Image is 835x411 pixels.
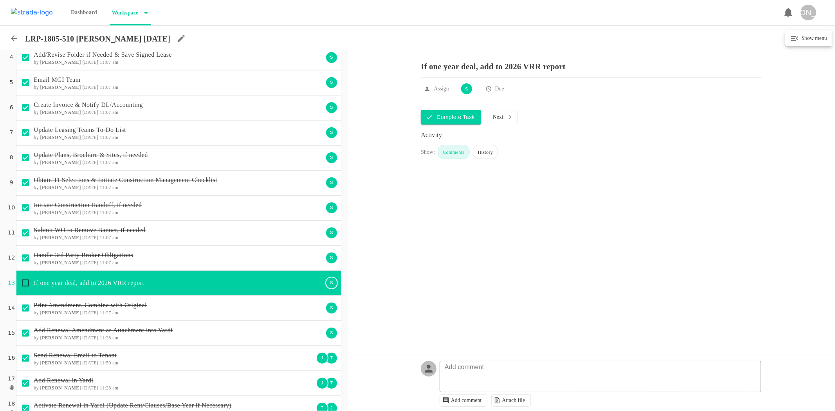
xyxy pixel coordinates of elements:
[69,5,99,20] p: Dashboard
[421,110,481,124] button: Complete Task
[316,352,328,364] div: J
[34,310,323,315] h6: by [DATE] 11:27 am
[438,145,469,159] div: Comments
[502,397,525,404] p: Attach file
[34,235,323,240] h6: by [DATE] 11:07 am
[25,34,170,43] p: LRP-1805-510 [PERSON_NAME] [DATE]
[451,397,482,404] p: Add comment
[34,85,323,90] h6: by [DATE] 11:07 am
[40,160,81,165] b: [PERSON_NAME]
[8,329,15,337] p: 15
[34,326,323,335] p: Add Renewal Amendment as Attachment into Yardi
[325,51,338,64] div: S
[10,103,13,112] p: 6
[34,59,323,65] h6: by [DATE] 11:07 am
[34,160,323,165] h6: by [DATE] 11:07 am
[460,83,473,95] div: S
[8,254,15,262] p: 12
[434,85,449,93] p: Assign
[40,385,81,391] b: [PERSON_NAME]
[8,204,15,212] p: 10
[473,145,498,159] div: History
[34,251,323,260] p: Handle 3rd Party Broker Obligations
[8,400,15,408] p: 18
[40,135,81,140] b: [PERSON_NAME]
[421,56,762,71] p: If one year deal, add to 2026 VRR report
[34,210,323,215] h6: by [DATE] 11:07 am
[40,59,81,65] b: [PERSON_NAME]
[34,278,323,288] p: If one year deal, add to 2026 VRR report
[799,34,827,43] h6: Show menu
[495,85,504,93] p: Due
[34,260,323,265] h6: by [DATE] 11:07 am
[34,185,323,190] h6: by [DATE] 11:07 am
[8,304,15,312] p: 14
[801,5,816,20] div: [PERSON_NAME]
[34,75,323,85] p: Email MGI Team
[325,277,338,289] div: S
[40,210,81,215] b: [PERSON_NAME]
[40,260,81,265] b: [PERSON_NAME]
[325,252,338,264] div: S
[34,125,323,135] p: Update Leasing Teams To-Do List
[34,200,323,210] p: Initiate Construction Handoff, if needed
[8,229,15,237] p: 11
[8,375,15,383] p: 17
[421,130,762,140] div: Activity
[325,177,338,189] div: S
[325,327,338,339] div: S
[441,362,488,372] p: Add comment
[325,101,338,114] div: S
[325,151,338,164] div: S
[325,76,338,89] div: S
[34,376,314,385] p: Add Renewal in Yardi
[34,110,323,115] h6: by [DATE] 11:07 am
[10,178,13,187] p: 9
[40,110,81,115] b: [PERSON_NAME]
[8,354,15,362] p: 16
[110,5,139,21] p: Workspace
[34,150,323,160] p: Update Plans, Brochure & Sites, if needed
[34,225,323,235] p: Submit WO to Remove Banner, if needed
[325,202,338,214] div: S
[797,2,819,23] button: [PERSON_NAME]
[40,235,81,240] b: [PERSON_NAME]
[11,8,53,17] img: strada-logo
[34,335,323,341] h6: by [DATE] 11:28 am
[34,351,314,360] p: Send Renewal Email to Tenant
[10,78,13,87] p: 5
[34,50,323,59] p: Add/Revise Folder if Needed & Save Signed Lease
[8,279,15,287] p: 13
[40,335,81,341] b: [PERSON_NAME]
[34,360,314,366] h6: by [DATE] 11:50 am
[34,385,314,391] h6: by [DATE] 11:28 am
[10,53,13,62] p: 4
[40,85,81,90] b: [PERSON_NAME]
[421,148,435,159] div: Show:
[325,227,338,239] div: S
[10,128,13,137] p: 7
[34,100,323,110] p: Create Invoice & Notify DL/Accounting
[34,401,314,410] p: Activate Renewal in Yardi (Update Rent/Clauses/Base Year if Necessary)
[325,352,338,364] div: T
[34,135,323,140] h6: by [DATE] 11:07 am
[40,185,81,190] b: [PERSON_NAME]
[34,175,323,185] p: Obtain TI Selections & Initiate Construction Management Checklist
[325,302,338,314] div: S
[40,310,81,315] b: [PERSON_NAME]
[493,114,503,120] p: Next
[325,126,338,139] div: S
[325,377,338,389] div: T
[10,153,13,162] p: 8
[316,377,328,389] div: J
[40,360,81,366] b: [PERSON_NAME]
[34,301,323,310] p: Print Amendment, Combine with Original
